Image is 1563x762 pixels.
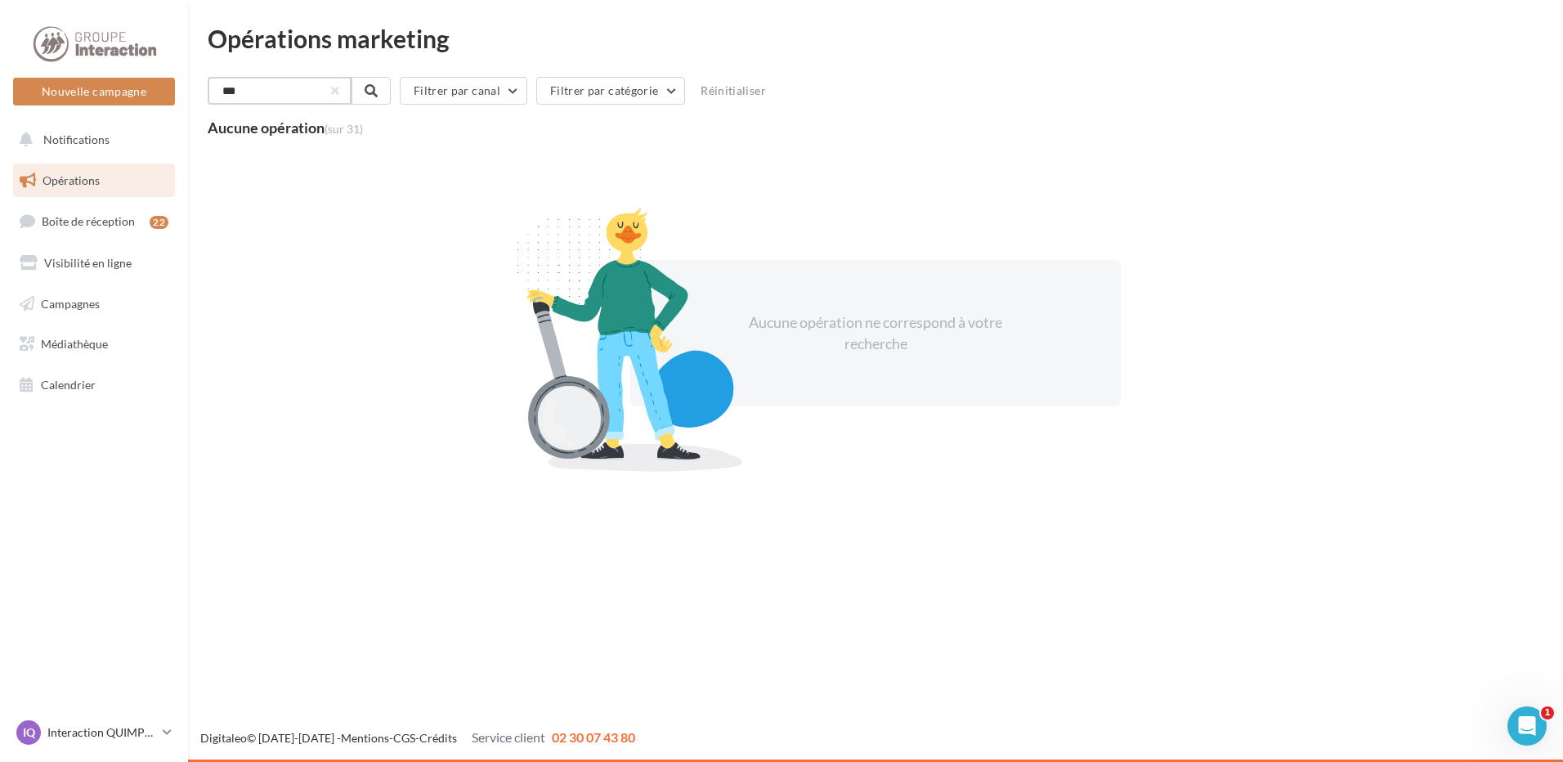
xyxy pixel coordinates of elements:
span: (sur 31) [325,122,363,136]
a: Calendrier [10,368,178,402]
button: Filtrer par canal [400,77,527,105]
p: Interaction QUIMPER [47,724,156,741]
span: Campagnes [41,296,100,310]
span: © [DATE]-[DATE] - - - [200,731,635,745]
span: Calendrier [41,378,96,392]
a: Mentions [341,731,389,745]
span: 02 30 07 43 80 [552,729,635,745]
span: Opérations [43,173,100,187]
span: 1 [1541,706,1554,719]
a: Médiathèque [10,327,178,361]
iframe: Intercom live chat [1507,706,1547,746]
span: Boîte de réception [42,214,135,228]
button: Notifications [10,123,172,157]
span: Service client [472,729,545,745]
span: IQ [23,724,35,741]
button: Filtrer par catégorie [536,77,685,105]
a: CGS [393,731,415,745]
a: Digitaleo [200,731,247,745]
a: IQ Interaction QUIMPER [13,717,175,748]
div: Aucune opération [208,120,363,135]
div: 22 [150,216,168,229]
a: Visibilité en ligne [10,246,178,280]
span: Notifications [43,132,110,146]
span: Visibilité en ligne [44,256,132,270]
a: Campagnes [10,287,178,321]
button: Nouvelle campagne [13,78,175,105]
div: Opérations marketing [208,26,1543,51]
button: Réinitialiser [694,81,773,101]
a: Boîte de réception22 [10,204,178,239]
span: Médiathèque [41,337,108,351]
a: Opérations [10,164,178,198]
a: Crédits [419,731,457,745]
div: Aucune opération ne correspond à votre recherche [735,312,1016,354]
